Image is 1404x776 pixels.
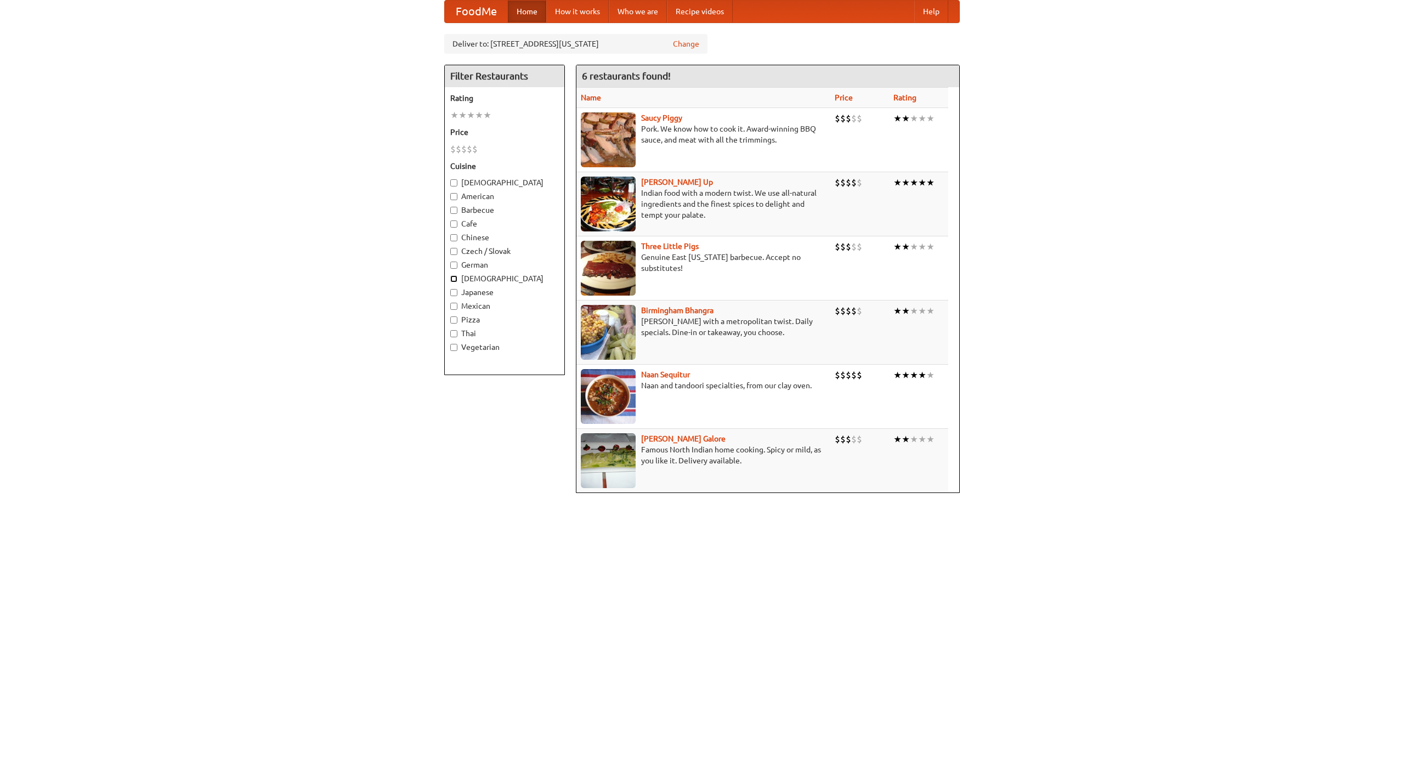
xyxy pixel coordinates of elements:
[840,177,846,189] li: $
[926,112,935,124] li: ★
[910,112,918,124] li: ★
[918,177,926,189] li: ★
[450,246,559,257] label: Czech / Slovak
[846,112,851,124] li: $
[450,289,457,296] input: Japanese
[918,369,926,381] li: ★
[450,275,457,282] input: [DEMOGRAPHIC_DATA]
[893,112,902,124] li: ★
[910,433,918,445] li: ★
[835,433,840,445] li: $
[467,109,475,121] li: ★
[857,112,862,124] li: $
[918,241,926,253] li: ★
[581,316,826,338] p: [PERSON_NAME] with a metropolitan twist. Daily specials. Dine-in or takeaway, you choose.
[445,1,508,22] a: FoodMe
[840,241,846,253] li: $
[902,433,910,445] li: ★
[846,433,851,445] li: $
[582,71,671,81] ng-pluralize: 6 restaurants found!
[450,207,457,214] input: Barbecue
[450,179,457,186] input: [DEMOGRAPHIC_DATA]
[581,305,636,360] img: bhangra.jpg
[902,112,910,124] li: ★
[450,193,457,200] input: American
[641,434,726,443] b: [PERSON_NAME] Galore
[918,112,926,124] li: ★
[893,433,902,445] li: ★
[918,305,926,317] li: ★
[840,369,846,381] li: $
[835,93,853,102] a: Price
[450,161,559,172] h5: Cuisine
[450,262,457,269] input: German
[546,1,609,22] a: How it works
[641,114,682,122] a: Saucy Piggy
[581,380,826,391] p: Naan and tandoori specialties, from our clay oven.
[851,305,857,317] li: $
[581,241,636,296] img: littlepigs.jpg
[846,177,851,189] li: $
[857,241,862,253] li: $
[840,112,846,124] li: $
[641,306,714,315] a: Birmingham Bhangra
[846,369,851,381] li: $
[893,369,902,381] li: ★
[910,369,918,381] li: ★
[450,218,559,229] label: Cafe
[483,109,491,121] li: ★
[450,234,457,241] input: Chinese
[450,127,559,138] h5: Price
[450,220,457,228] input: Cafe
[910,177,918,189] li: ★
[450,248,457,255] input: Czech / Slovak
[667,1,733,22] a: Recipe videos
[902,305,910,317] li: ★
[581,252,826,274] p: Genuine East [US_STATE] barbecue. Accept no substitutes!
[450,273,559,284] label: [DEMOGRAPHIC_DATA]
[450,303,457,310] input: Mexican
[902,241,910,253] li: ★
[581,369,636,424] img: naansequitur.jpg
[475,109,483,121] li: ★
[857,305,862,317] li: $
[910,241,918,253] li: ★
[450,316,457,324] input: Pizza
[910,305,918,317] li: ★
[840,433,846,445] li: $
[609,1,667,22] a: Who we are
[835,112,840,124] li: $
[450,259,559,270] label: German
[581,93,601,102] a: Name
[846,305,851,317] li: $
[450,344,457,351] input: Vegetarian
[851,177,857,189] li: $
[450,205,559,216] label: Barbecue
[835,177,840,189] li: $
[835,241,840,253] li: $
[581,188,826,220] p: Indian food with a modern twist. We use all-natural ingredients and the finest spices to delight ...
[893,241,902,253] li: ★
[857,177,862,189] li: $
[450,109,458,121] li: ★
[851,112,857,124] li: $
[461,143,467,155] li: $
[893,305,902,317] li: ★
[918,433,926,445] li: ★
[581,433,636,488] img: currygalore.jpg
[450,287,559,298] label: Japanese
[641,178,713,186] a: [PERSON_NAME] Up
[581,123,826,145] p: Pork. We know how to cook it. Award-winning BBQ sauce, and meat with all the trimmings.
[902,369,910,381] li: ★
[926,177,935,189] li: ★
[857,433,862,445] li: $
[835,305,840,317] li: $
[926,433,935,445] li: ★
[926,241,935,253] li: ★
[641,242,699,251] a: Three Little Pigs
[914,1,948,22] a: Help
[840,305,846,317] li: $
